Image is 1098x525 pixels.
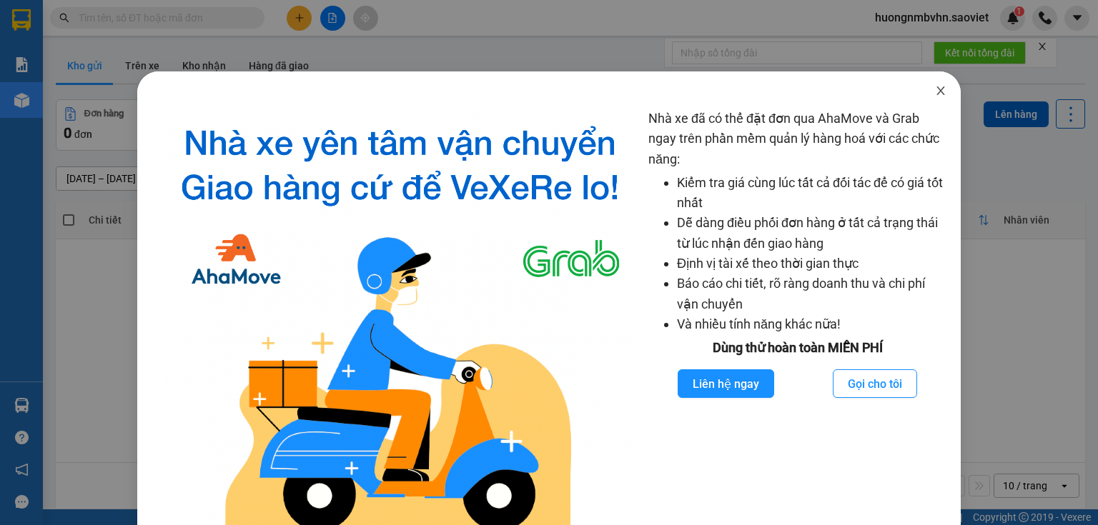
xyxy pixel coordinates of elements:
[921,71,961,111] button: Close
[935,85,946,96] span: close
[678,369,774,398] button: Liên hệ ngay
[848,375,902,393] span: Gọi cho tôi
[677,173,946,214] li: Kiểm tra giá cùng lúc tất cả đối tác để có giá tốt nhất
[677,314,946,334] li: Và nhiều tính năng khác nữa!
[648,338,946,358] div: Dùng thử hoàn toàn MIỄN PHÍ
[677,274,946,314] li: Báo cáo chi tiết, rõ ràng doanh thu và chi phí vận chuyển
[693,375,759,393] span: Liên hệ ngay
[677,254,946,274] li: Định vị tài xế theo thời gian thực
[833,369,917,398] button: Gọi cho tôi
[677,213,946,254] li: Dễ dàng điều phối đơn hàng ở tất cả trạng thái từ lúc nhận đến giao hàng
